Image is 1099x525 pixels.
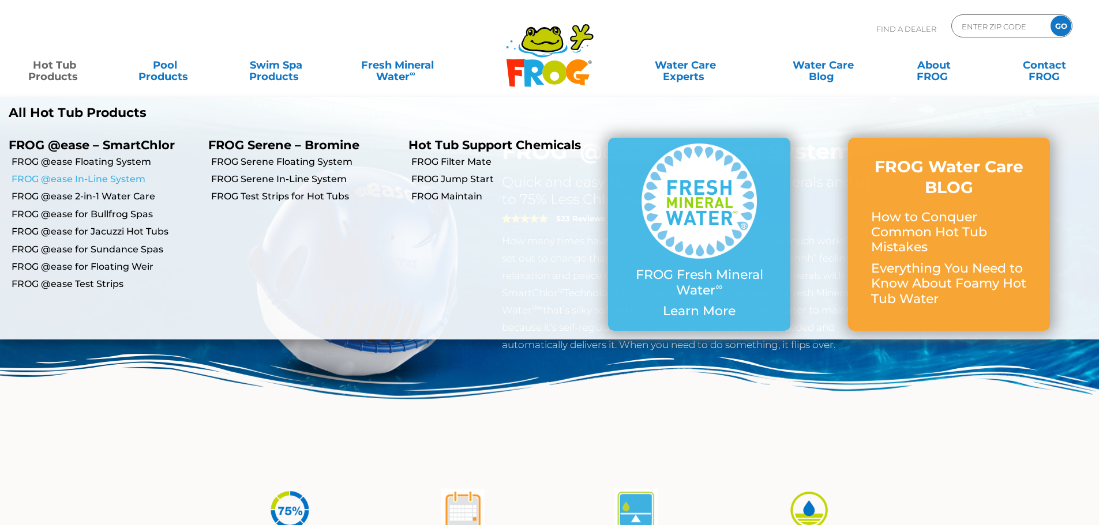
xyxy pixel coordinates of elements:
p: FROG Fresh Mineral Water [631,267,767,298]
a: Water CareExperts [616,54,755,77]
p: How to Conquer Common Hot Tub Mistakes [871,210,1027,255]
a: FROG @ease for Sundance Spas [12,243,200,256]
sup: ∞ [410,69,415,78]
a: AboutFROG [891,54,977,77]
a: ContactFROG [1002,54,1087,77]
a: FROG @ease Test Strips [12,278,200,290]
a: FROG @ease for Floating Weir [12,260,200,273]
a: FROG Jump Start [411,173,599,186]
h3: FROG Water Care BLOG [871,156,1027,198]
p: Everything You Need to Know About Foamy Hot Tub Water [871,261,1027,307]
a: All Hot Tub Products [9,105,541,120]
a: Fresh MineralWater∞ [343,54,451,77]
a: Swim SpaProducts [233,54,319,77]
a: FROG Filter Mate [411,156,599,168]
a: FROG @ease for Jacuzzi Hot Tubs [12,225,200,238]
input: GO [1051,16,1071,36]
p: FROG @ease – SmartChlor [9,138,191,152]
p: Find A Dealer [876,14,936,43]
a: PoolProducts [122,54,208,77]
input: Zip Code Form [961,18,1038,35]
a: FROG Serene In-Line System [211,173,399,186]
p: Learn More [631,304,767,319]
a: FROG Maintain [411,190,599,203]
a: FROG Serene Floating System [211,156,399,168]
a: FROG Water Care BLOG How to Conquer Common Hot Tub Mistakes Everything You Need to Know About Foa... [871,156,1027,312]
p: FROG Serene – Bromine [208,138,391,152]
a: FROG @ease In-Line System [12,173,200,186]
a: FROG Fresh Mineral Water∞ Learn More [631,143,767,324]
a: FROG @ease for Bullfrog Spas [12,208,200,221]
a: FROG Test Strips for Hot Tubs [211,190,399,203]
p: Hot Tub Support Chemicals [408,138,591,152]
a: Water CareBlog [780,54,866,77]
sup: ∞ [715,281,722,292]
a: Hot TubProducts [12,54,97,77]
a: FROG @ease Floating System [12,156,200,168]
a: FROG @ease 2-in-1 Water Care [12,190,200,203]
